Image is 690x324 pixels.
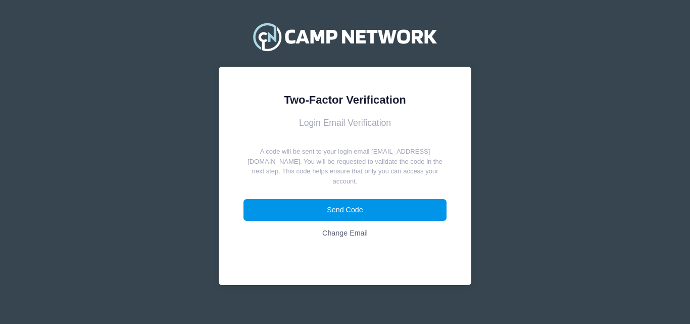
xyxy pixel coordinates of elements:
img: Camp Network [249,17,441,57]
h3: Login Email Verification [243,118,447,128]
p: A code will be sent to your login email [EMAIL_ADDRESS][DOMAIN_NAME]. You will be requested to va... [243,147,447,186]
a: Change Email [243,222,447,244]
div: Two-Factor Verification [243,91,447,108]
button: Send Code [243,199,447,221]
